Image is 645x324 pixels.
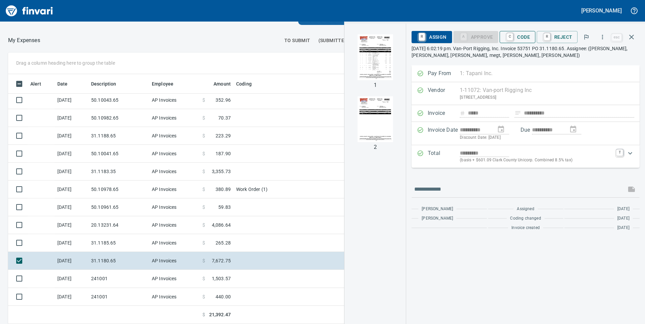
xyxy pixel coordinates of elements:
span: Coding [236,80,252,88]
td: [DATE] [55,216,88,234]
td: [DATE] [55,91,88,109]
td: [DATE] [55,109,88,127]
td: AP Invoices [149,288,200,306]
td: 31.1183.35 [88,163,149,181]
span: $ [202,132,205,139]
p: [DATE] 6:02:19 pm. Van-Port Rigging, Inc. Invoice 53751 PO 31.1180.65. Assignee: ([PERSON_NAME], ... [412,45,640,59]
span: $ [202,186,205,193]
td: AP Invoices [149,252,200,270]
span: [DATE] [617,225,629,231]
td: Work Order (1) [233,181,402,198]
span: $ [202,293,205,300]
span: Assigned [517,206,534,213]
span: [DATE] [617,206,629,213]
span: 187.90 [216,150,231,157]
span: $ [202,168,205,175]
a: C [507,33,513,40]
button: RAssign [412,31,452,43]
span: 380.89 [216,186,231,193]
span: 59.83 [218,204,231,210]
td: [DATE] [55,198,88,216]
td: AP Invoices [149,198,200,216]
p: (basis + $601.09 Clark County Unicorp. Combined 8.5% tax) [460,157,612,164]
img: Page 1 [352,34,398,80]
a: R [419,33,425,40]
td: AP Invoices [149,145,200,163]
span: $ [202,204,205,210]
td: 31.1180.65 [88,252,149,270]
button: CCode [500,31,535,43]
div: Coding Required [453,34,499,39]
span: Coding changed [510,215,541,222]
span: 265.28 [216,239,231,246]
span: Invoice created [511,225,540,231]
td: AP Invoices [149,163,200,181]
span: Close invoice [610,29,640,45]
div: Expand [412,145,640,168]
span: 70.37 [218,115,231,121]
td: AP Invoices [149,127,200,145]
span: [PERSON_NAME] [422,206,453,213]
span: $ [202,239,205,246]
td: AP Invoices [149,181,200,198]
td: [DATE] [55,288,88,306]
span: Coding [236,80,260,88]
a: T [616,149,623,156]
span: 21,392.47 [209,311,231,318]
span: $ [202,275,205,282]
td: 241001 [88,270,149,288]
a: R [544,33,550,40]
span: $ [202,150,205,157]
td: AP Invoices [149,109,200,127]
td: [DATE] [55,270,88,288]
span: Amount [214,80,231,88]
span: Alert [30,80,41,88]
td: AP Invoices [149,91,200,109]
span: Reject [542,31,572,43]
td: [DATE] [55,234,88,252]
span: $ [202,222,205,228]
span: Assign [417,31,446,43]
span: Employee [152,80,173,88]
img: Finvari [4,3,55,19]
span: $ [202,257,205,264]
button: Flag [579,30,594,44]
span: [DATE] [617,215,629,222]
td: 20.13231.64 [88,216,149,234]
span: 1,503.57 [212,275,231,282]
td: [DATE] [55,127,88,145]
td: 241001 [88,288,149,306]
span: Description [91,80,125,88]
td: 50.10982.65 [88,109,149,127]
span: Code [505,31,530,43]
span: [PERSON_NAME] [422,215,453,222]
span: 3,355.73 [212,168,231,175]
td: 31.1185.65 [88,234,149,252]
td: AP Invoices [149,216,200,234]
td: 50.10961.65 [88,198,149,216]
span: Alert [30,80,50,88]
td: [DATE] [55,145,88,163]
span: 352.96 [216,97,231,103]
span: This records your message into the invoice and notifies anyone mentioned [623,181,640,197]
span: (Submitted) [318,36,349,45]
p: My Expenses [8,36,40,44]
td: [DATE] [55,252,88,270]
span: Employee [152,80,182,88]
span: Date [57,80,68,88]
span: $ [202,97,205,103]
a: esc [612,34,622,41]
span: Date [57,80,77,88]
span: Amount [205,80,231,88]
h5: [PERSON_NAME] [581,7,622,14]
td: 50.10978.65 [88,181,149,198]
span: $ [202,311,205,318]
nav: breadcrumb [8,36,40,44]
button: RReject [537,31,578,43]
img: Page 2 [352,96,398,142]
span: To Submit [284,36,310,45]
span: 7,672.75 [212,257,231,264]
span: 4,086.64 [212,222,231,228]
p: Total [428,149,460,164]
